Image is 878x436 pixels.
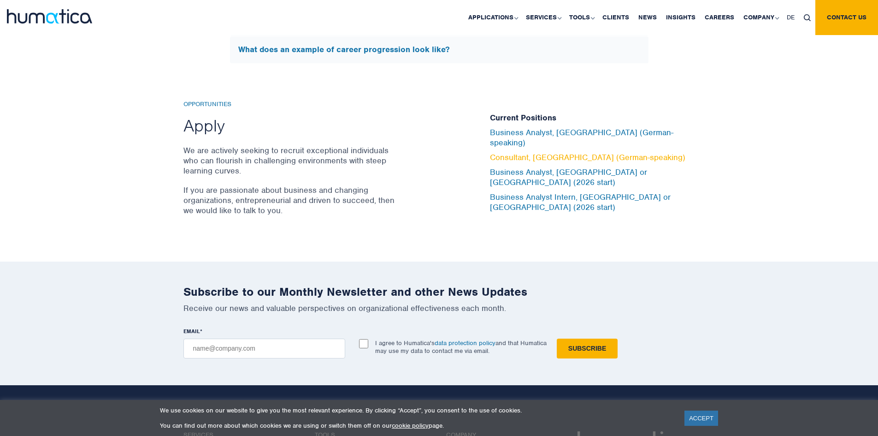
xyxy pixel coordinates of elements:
[238,45,640,55] h5: What does an example of career progression look like?
[183,115,398,136] h2: Apply
[7,9,92,24] img: logo
[359,339,368,348] input: I agree to Humatica'sdata protection policyand that Humatica may use my data to contact me via em...
[375,339,547,355] p: I agree to Humatica's and that Humatica may use my data to contact me via email.
[787,13,795,21] span: DE
[183,145,398,176] p: We are actively seeking to recruit exceptional individuals who can flourish in challenging enviro...
[490,167,647,187] a: Business Analyst, [GEOGRAPHIC_DATA] or [GEOGRAPHIC_DATA] (2026 start)
[183,328,200,335] span: EMAIL
[490,113,695,123] h5: Current Positions
[183,303,695,313] p: Receive our news and valuable perspectives on organizational effectiveness each month.
[490,192,671,212] a: Business Analyst Intern, [GEOGRAPHIC_DATA] or [GEOGRAPHIC_DATA] (2026 start)
[557,339,618,358] input: Subscribe
[183,185,398,215] p: If you are passionate about business and changing organizations, entrepreneurial and driven to su...
[160,422,673,430] p: You can find out more about which cookies we are using or switch them off on our page.
[183,285,695,299] h2: Subscribe to our Monthly Newsletter and other News Updates
[160,406,673,414] p: We use cookies on our website to give you the most relevant experience. By clicking “Accept”, you...
[183,339,345,358] input: name@company.com
[435,339,495,347] a: data protection policy
[183,101,398,108] h6: Opportunities
[490,127,673,148] a: Business Analyst, [GEOGRAPHIC_DATA] (German-speaking)
[804,14,811,21] img: search_icon
[684,411,718,426] a: ACCEPT
[392,422,429,430] a: cookie policy
[490,152,685,162] a: Consultant, [GEOGRAPHIC_DATA] (German-speaking)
